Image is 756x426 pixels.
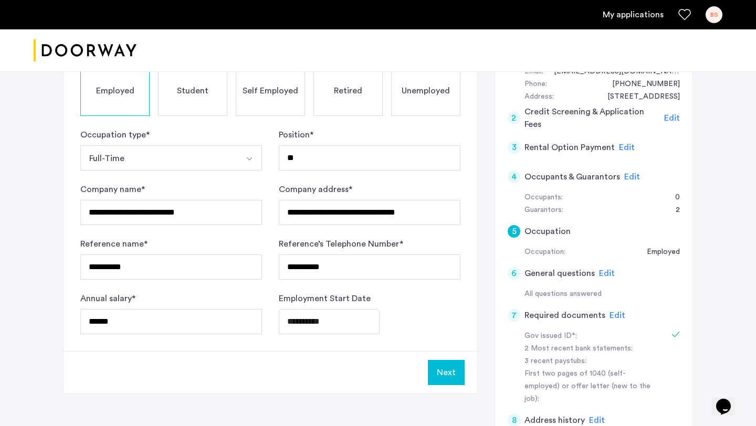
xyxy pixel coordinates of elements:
[619,143,635,152] span: Edit
[177,84,208,97] span: Student
[524,309,605,322] h5: Required documents
[597,91,680,103] div: 101 Rock Haven Road, #Unit B # 206
[524,225,571,238] h5: Occupation
[610,311,625,319] span: Edit
[34,31,136,70] a: Cazamio logo
[96,84,134,97] span: Employed
[80,183,145,196] label: Company name *
[603,8,664,21] a: My application
[80,145,237,171] button: Select option
[279,129,313,141] label: Position *
[524,368,657,406] div: First two pages of 1040 (self-employed) or offer letter (new to the job):
[599,269,615,278] span: Edit
[524,171,620,183] h5: Occupants & Guarantors
[508,309,520,322] div: 7
[665,191,680,204] div: 0
[636,246,680,259] div: Employed
[678,8,691,21] a: Favorites
[712,384,745,416] iframe: chat widget
[279,292,371,305] label: Employment Start Date
[524,267,595,280] h5: General questions
[508,267,520,280] div: 6
[665,204,680,217] div: 2
[402,84,450,97] span: Unemployed
[508,225,520,238] div: 5
[524,246,565,259] div: Occupation:
[243,84,298,97] span: Self Employed
[524,343,657,355] div: 2 Most recent bank statements:
[589,416,605,424] span: Edit
[524,288,680,301] div: All questions answered
[524,78,547,91] div: Phone:
[524,204,563,217] div: Guarantors:
[524,330,657,343] div: Gov issued ID*:
[624,173,640,181] span: Edit
[80,292,135,305] label: Annual salary *
[524,91,554,103] div: Address:
[34,31,136,70] img: logo
[524,105,660,131] h5: Credit Screening & Application Fees
[664,114,680,122] span: Edit
[237,145,262,171] button: Select option
[508,171,520,183] div: 4
[524,141,615,154] h5: Rental Option Payment
[428,360,465,385] button: Next
[279,183,352,196] label: Company address *
[602,78,680,91] div: +12523719280
[706,6,722,23] div: BS
[508,141,520,154] div: 3
[279,238,403,250] label: Reference’s Telephone Number *
[334,84,362,97] span: Retired
[80,129,150,141] label: Occupation type *
[245,155,254,163] img: arrow
[279,309,380,334] input: Employment Start Date
[524,355,657,368] div: 3 recent paystubs:
[80,238,148,250] label: Reference name *
[508,112,520,124] div: 2
[524,191,563,204] div: Occupants:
